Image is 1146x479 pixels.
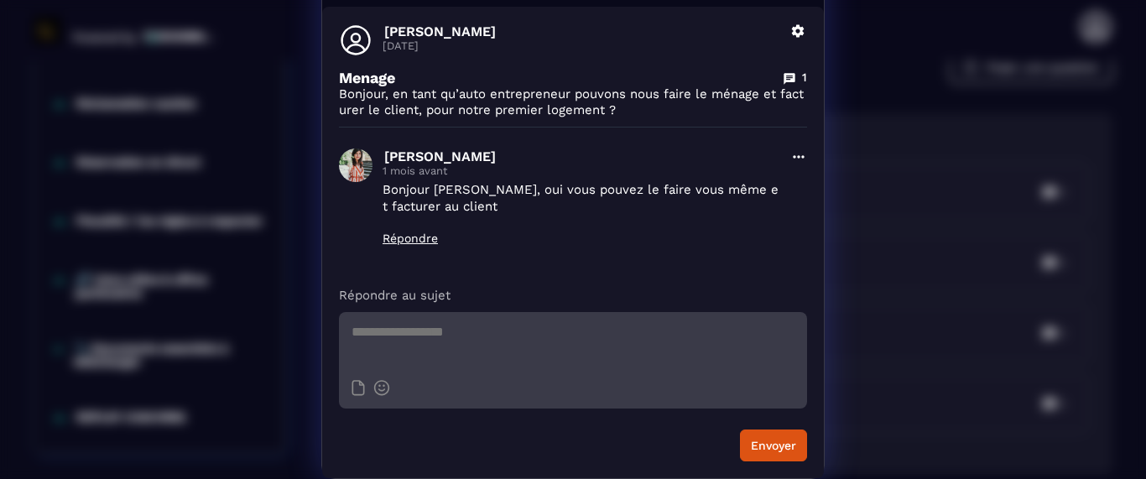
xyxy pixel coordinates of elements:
p: 1 [802,70,807,86]
p: Bonjour, en tant qu’auto entrepreneur pouvons nous faire le ménage et facturer le client, pour no... [339,86,807,118]
p: [PERSON_NAME] [384,148,780,164]
p: 1 mois avant [383,164,780,177]
p: Bonjour [PERSON_NAME], oui vous pouvez le faire vous même et facturer au client [383,181,780,215]
p: [DATE] [383,39,780,52]
p: Répondre au sujet [339,287,807,304]
button: Envoyer [740,430,807,461]
p: Menage [339,69,395,86]
p: Répondre [383,232,780,245]
p: [PERSON_NAME] [384,23,780,39]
